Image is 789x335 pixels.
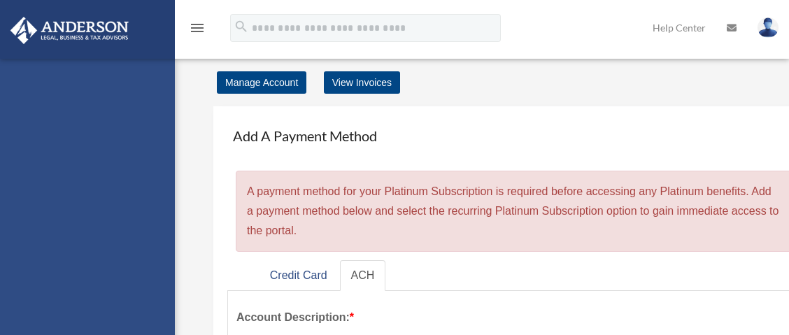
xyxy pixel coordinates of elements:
[234,19,249,34] i: search
[217,71,306,94] a: Manage Account
[259,260,339,292] a: Credit Card
[340,260,386,292] a: ACH
[324,71,400,94] a: View Invoices
[236,308,514,327] label: Account Description:
[189,24,206,36] a: menu
[6,17,133,44] img: Anderson Advisors Platinum Portal
[189,20,206,36] i: menu
[758,17,779,38] img: User Pic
